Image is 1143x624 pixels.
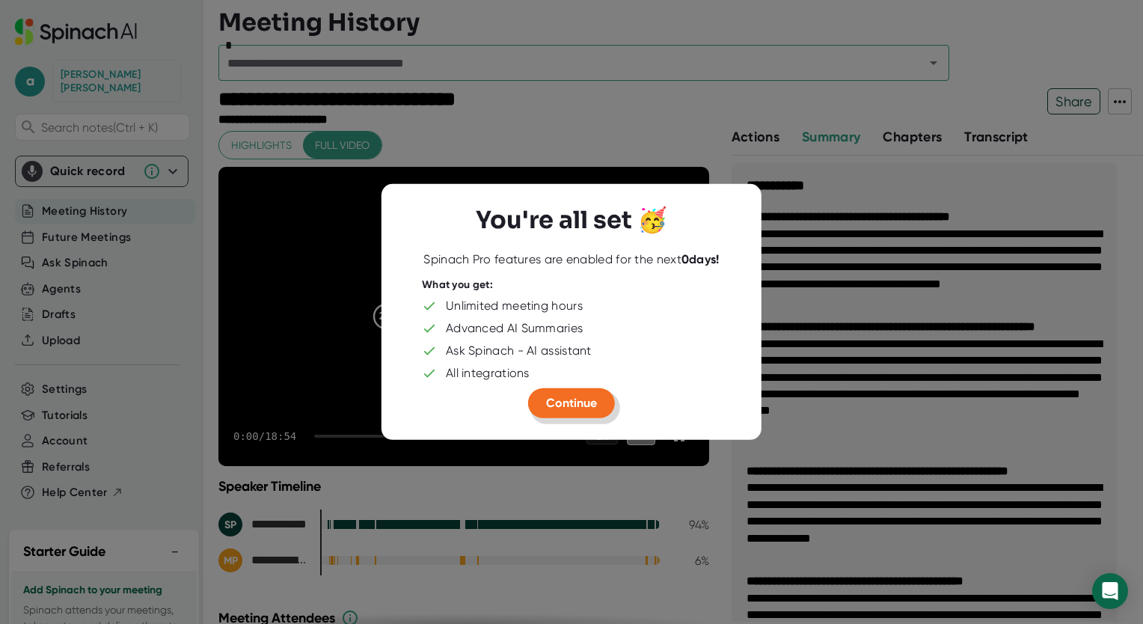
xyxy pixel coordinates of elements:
[1092,573,1128,609] div: Open Intercom Messenger
[422,278,493,291] div: What you get:
[446,299,583,313] div: Unlimited meeting hours
[476,206,667,234] h3: You're all set 🥳
[681,251,720,266] b: 0 days!
[446,343,592,358] div: Ask Spinach - AI assistant
[423,251,719,266] div: Spinach Pro features are enabled for the next
[446,321,583,336] div: Advanced AI Summaries
[528,388,615,418] button: Continue
[546,396,597,410] span: Continue
[446,366,530,381] div: All integrations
